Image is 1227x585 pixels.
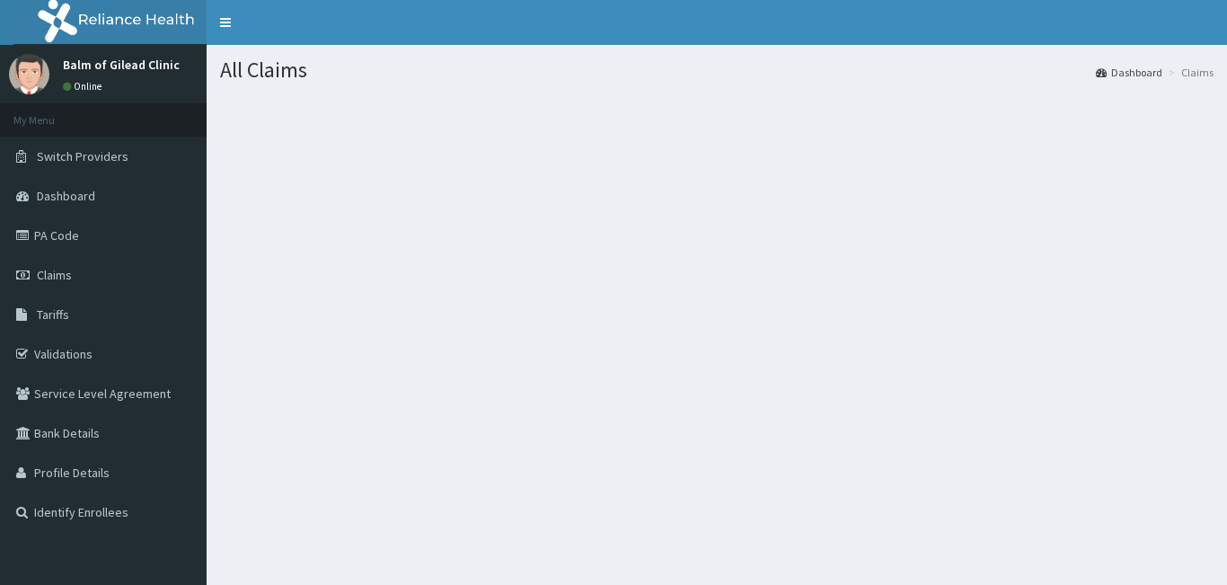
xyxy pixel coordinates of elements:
[37,188,95,204] span: Dashboard
[37,267,72,283] span: Claims
[37,306,69,323] span: Tariffs
[9,54,49,94] img: User Image
[63,80,106,93] a: Online
[37,148,128,164] span: Switch Providers
[63,58,180,71] p: Balm of Gilead Clinic
[1096,65,1162,80] a: Dashboard
[220,58,1214,82] h1: All Claims
[1164,65,1214,80] li: Claims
